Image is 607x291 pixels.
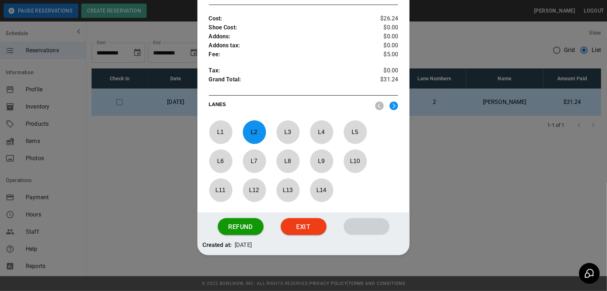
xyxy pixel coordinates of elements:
[375,101,384,110] img: nav_left.svg
[281,218,327,235] button: Exit
[209,182,232,199] p: L 11
[218,218,264,235] button: Refund
[209,66,367,75] p: Tax :
[209,101,370,111] p: LANES
[390,101,398,110] img: right.svg
[209,75,367,86] p: Grand Total :
[209,32,367,41] p: Addons :
[276,153,300,170] p: L 8
[367,14,398,23] p: $26.24
[276,182,300,199] p: L 13
[243,182,266,199] p: L 12
[276,124,300,140] p: L 3
[209,153,232,170] p: L 6
[209,23,367,32] p: Shoe Cost :
[243,124,266,140] p: L 2
[203,241,232,250] p: Created at:
[243,153,266,170] p: L 7
[209,41,367,50] p: Addons tax :
[343,153,367,170] p: L 10
[209,124,232,140] p: L 1
[235,241,252,250] p: [DATE]
[310,124,333,140] p: L 4
[209,50,367,59] p: Fee :
[367,41,398,50] p: $0.00
[343,124,367,140] p: L 5
[367,23,398,32] p: $0.00
[367,32,398,41] p: $0.00
[310,153,333,170] p: L 9
[209,14,367,23] p: Cost :
[310,182,333,199] p: L 14
[367,66,398,75] p: $0.00
[367,75,398,86] p: $31.24
[367,50,398,59] p: $5.00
